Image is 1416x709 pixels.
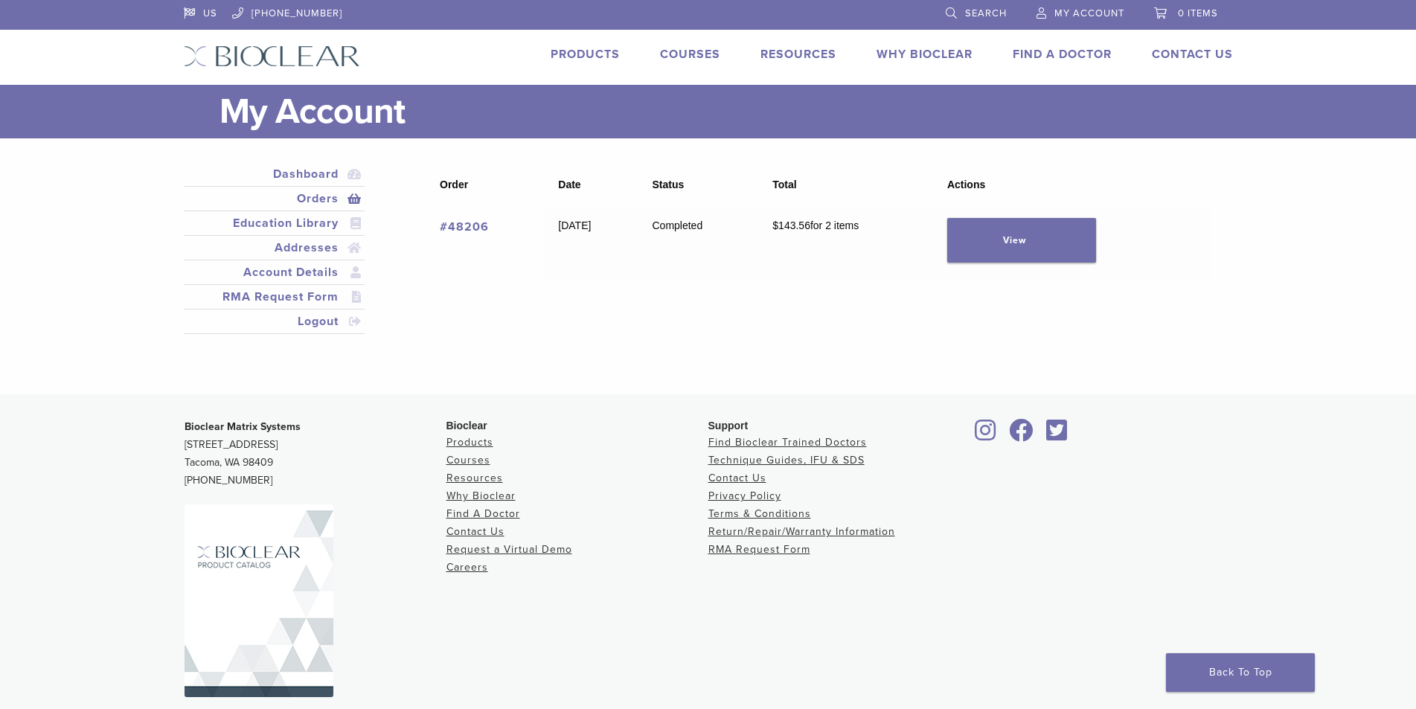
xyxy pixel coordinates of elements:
td: Completed [638,208,758,279]
a: Logout [187,312,362,330]
span: Total [772,179,796,190]
span: Actions [947,179,985,190]
a: Terms & Conditions [708,507,811,520]
a: Careers [446,561,488,574]
a: Contact Us [1152,47,1233,62]
span: Status [652,179,684,190]
span: Bioclear [446,420,487,432]
a: Find A Doctor [446,507,520,520]
a: Dashboard [187,165,362,183]
a: Resources [760,47,836,62]
a: Find A Doctor [1013,47,1112,62]
strong: Bioclear Matrix Systems [185,420,301,433]
a: Resources [446,472,503,484]
a: Back To Top [1166,653,1315,692]
a: Technique Guides, IFU & SDS [708,454,865,466]
nav: Account pages [184,162,365,352]
a: RMA Request Form [708,543,810,556]
a: Contact Us [708,472,766,484]
a: Request a Virtual Demo [446,543,572,556]
a: Why Bioclear [446,490,516,502]
span: 143.56 [772,219,810,231]
a: Bioclear [1042,428,1073,443]
a: Privacy Policy [708,490,781,502]
img: Bioclear [185,504,333,697]
a: Courses [660,47,720,62]
a: Courses [446,454,490,466]
a: Return/Repair/Warranty Information [708,525,895,538]
a: View order number 48206 [440,219,489,234]
a: Bioclear [1005,428,1039,443]
img: Bioclear [184,45,360,67]
span: 0 items [1178,7,1218,19]
span: Support [708,420,749,432]
p: [STREET_ADDRESS] Tacoma, WA 98409 [PHONE_NUMBER] [185,418,446,490]
span: Search [965,7,1007,19]
span: My Account [1054,7,1124,19]
a: View order 48206 [947,218,1096,263]
a: Contact Us [446,525,504,538]
a: Products [446,436,493,449]
a: Products [551,47,620,62]
span: Date [558,179,580,190]
a: Addresses [187,239,362,257]
a: Orders [187,190,362,208]
h1: My Account [220,85,1233,138]
a: Bioclear [970,428,1002,443]
a: Account Details [187,263,362,281]
td: for 2 items [757,208,932,279]
time: [DATE] [558,219,591,231]
a: RMA Request Form [187,288,362,306]
a: Why Bioclear [877,47,973,62]
a: Find Bioclear Trained Doctors [708,436,867,449]
span: Order [440,179,468,190]
a: Education Library [187,214,362,232]
span: $ [772,219,778,231]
